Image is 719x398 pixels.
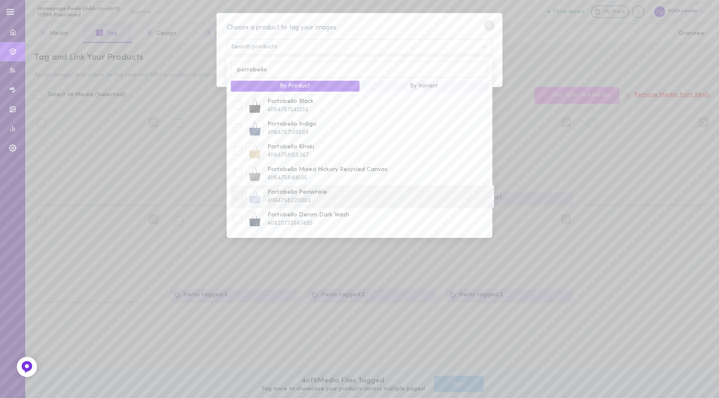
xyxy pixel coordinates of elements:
[267,143,491,151] span: Portobello Khaki
[267,106,491,114] span: 41164757041255
[267,188,491,197] span: Portobello Periwinkle
[267,166,491,174] span: Portobello Mixed Hickory Recycled Canvas
[267,129,491,137] span: 41164757139559
[246,98,263,114] img: 41164757041255
[359,81,488,92] button: By Variant
[267,197,491,205] span: 41164758220903
[21,361,33,373] img: Feedback Button
[267,98,491,106] span: Portobello Black
[246,166,263,182] img: 41164758188135
[267,211,491,219] span: Portobello Denim Dark Wash
[246,120,263,137] img: 41164757139559
[231,81,359,92] button: By Product
[267,120,491,129] span: Portobello Indigo
[231,61,488,78] input: Search
[246,211,263,228] img: 40820772667495
[231,44,278,50] span: Search products
[246,188,263,205] img: 41164758220903
[267,174,491,182] span: 41164758188135
[267,151,491,160] span: 41164758155367
[246,143,263,160] img: 41164758155367
[267,219,491,228] span: 40820772667495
